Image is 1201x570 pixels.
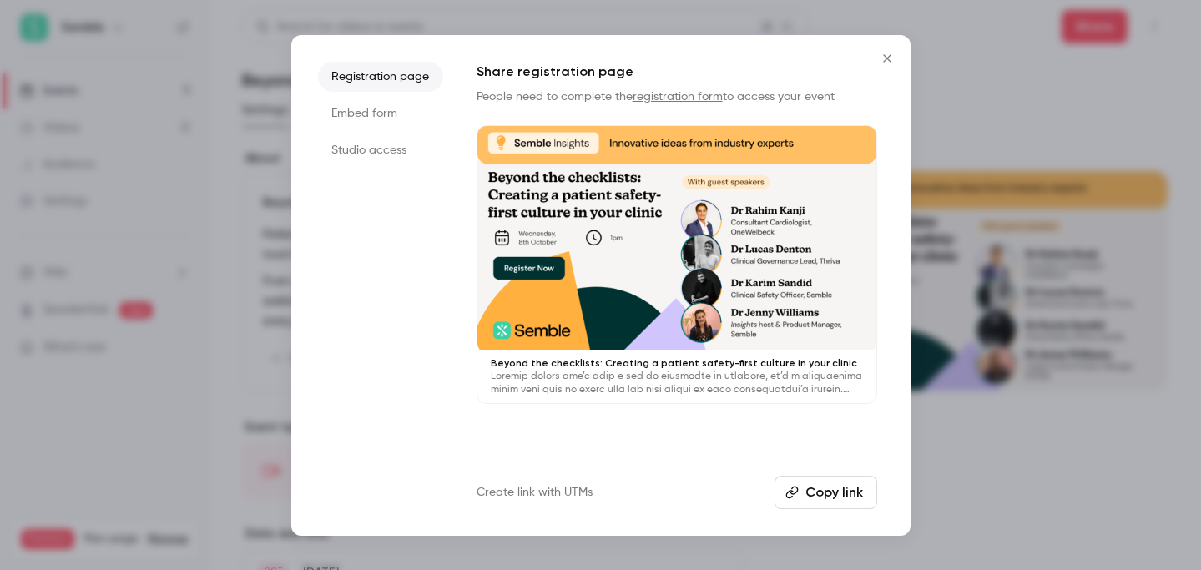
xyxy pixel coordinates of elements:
p: Beyond the checklists: Creating a patient safety-first culture in your clinic [491,356,863,370]
li: Embed form [318,98,443,129]
p: Loremip dolors ame’c adip e sed do eiusmodte in utlabore, et’d m aliquaenima minim veni quis no e... [491,370,863,396]
li: Studio access [318,135,443,165]
a: registration form [633,91,723,103]
a: Beyond the checklists: Creating a patient safety-first culture in your clinicLoremip dolors ame’c... [477,125,877,405]
button: Close [870,42,904,75]
li: Registration page [318,62,443,92]
a: Create link with UTMs [477,484,593,501]
p: People need to complete the to access your event [477,88,877,105]
h1: Share registration page [477,62,877,82]
button: Copy link [775,476,877,509]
